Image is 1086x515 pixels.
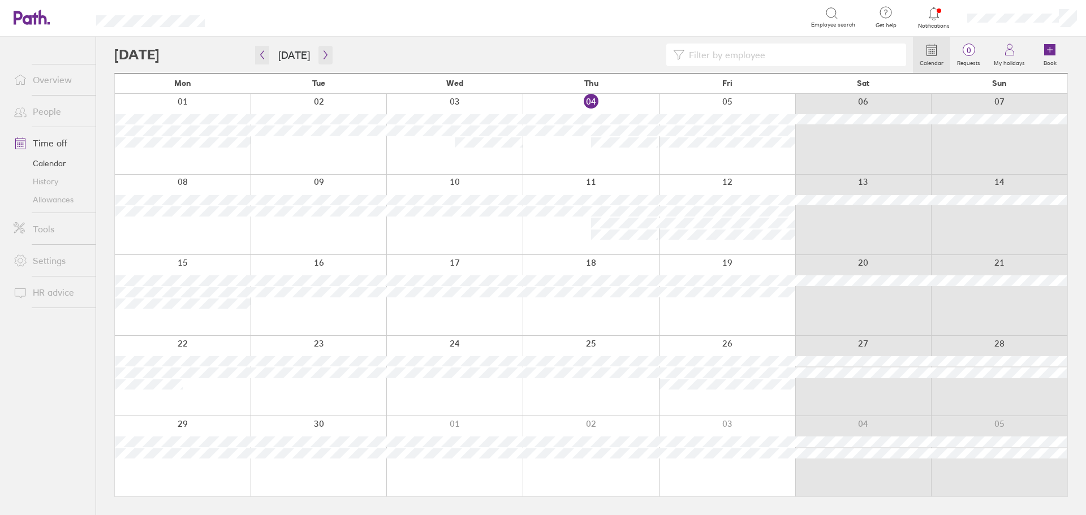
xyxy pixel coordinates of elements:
a: My holidays [987,37,1032,73]
span: Notifications [916,23,953,29]
a: Overview [5,68,96,91]
span: Wed [446,79,463,88]
label: Requests [950,57,987,67]
span: Mon [174,79,191,88]
a: Calendar [913,37,950,73]
button: [DATE] [269,46,319,64]
div: Search [235,12,264,22]
a: Settings [5,249,96,272]
a: History [5,172,96,191]
a: Notifications [916,6,953,29]
span: 0 [950,46,987,55]
a: Time off [5,132,96,154]
label: My holidays [987,57,1032,67]
span: Fri [722,79,732,88]
label: Book [1037,57,1063,67]
a: Tools [5,218,96,240]
span: Thu [584,79,598,88]
span: Sat [857,79,869,88]
span: Employee search [811,21,855,28]
a: Allowances [5,191,96,209]
span: Tue [312,79,325,88]
a: HR advice [5,281,96,304]
span: Sun [992,79,1007,88]
span: Get help [868,22,904,29]
label: Calendar [913,57,950,67]
input: Filter by employee [684,44,899,66]
a: 0Requests [950,37,987,73]
a: Book [1032,37,1068,73]
a: Calendar [5,154,96,172]
a: People [5,100,96,123]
